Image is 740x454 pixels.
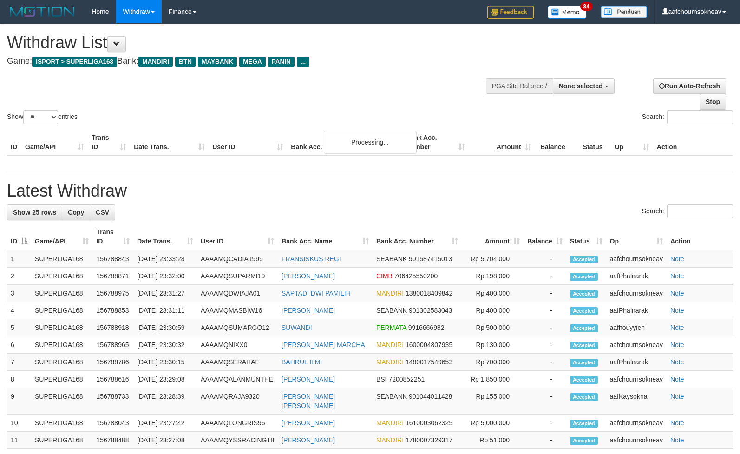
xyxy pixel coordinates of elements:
span: Copy 1600004807935 to clipboard [406,341,452,349]
td: 6 [7,336,31,354]
input: Search: [667,204,733,218]
a: Note [670,358,684,366]
td: aafchournsokneav [606,250,667,268]
td: AAAAMQYSSRACING18 [197,432,278,449]
span: Copy 706425550200 to clipboard [394,272,438,280]
td: 4 [7,302,31,319]
td: Rp 51,000 [462,432,524,449]
img: MOTION_logo.png [7,5,78,19]
td: AAAAMQDWIAJA01 [197,285,278,302]
label: Search: [642,110,733,124]
td: 2 [7,268,31,285]
th: User ID [209,129,287,156]
span: Copy 1610003062325 to clipboard [406,419,452,427]
td: SUPERLIGA168 [31,302,92,319]
a: Note [670,290,684,297]
td: 156788918 [92,319,133,336]
td: 156788843 [92,250,133,268]
a: [PERSON_NAME] [PERSON_NAME] [282,393,335,409]
a: Note [670,272,684,280]
img: Button%20Memo.svg [548,6,587,19]
span: MANDIRI [376,341,404,349]
span: MAYBANK [198,57,237,67]
td: Rp 5,000,000 [462,415,524,432]
td: [DATE] 23:27:42 [133,415,197,432]
a: [PERSON_NAME] [282,272,335,280]
td: aafchournsokneav [606,415,667,432]
th: Bank Acc. Number: activate to sort column ascending [373,224,462,250]
button: None selected [553,78,615,94]
td: AAAAMQRAJA9320 [197,388,278,415]
td: aafPhalnarak [606,302,667,319]
td: - [524,250,566,268]
th: Status [579,129,611,156]
a: SUWANDI [282,324,312,331]
td: - [524,371,566,388]
a: BAHRUL ILMI [282,358,322,366]
td: 9 [7,388,31,415]
span: CIMB [376,272,393,280]
label: Search: [642,204,733,218]
span: Accepted [570,290,598,298]
th: Trans ID [88,129,130,156]
td: Rp 500,000 [462,319,524,336]
th: Op: activate to sort column ascending [606,224,667,250]
th: Bank Acc. Name [287,129,402,156]
span: Accepted [570,359,598,367]
span: Copy 901302583043 to clipboard [409,307,452,314]
td: 156788488 [92,432,133,449]
label: Show entries [7,110,78,124]
td: 5 [7,319,31,336]
td: aafchournsokneav [606,336,667,354]
a: Show 25 rows [7,204,62,220]
td: SUPERLIGA168 [31,319,92,336]
span: PANIN [268,57,295,67]
td: - [524,302,566,319]
td: AAAAMQALANMUNTHE [197,371,278,388]
td: AAAAMQSERAHAE [197,354,278,371]
td: 156788871 [92,268,133,285]
td: - [524,268,566,285]
td: 156788733 [92,388,133,415]
a: Copy [62,204,90,220]
span: Accepted [570,393,598,401]
td: - [524,336,566,354]
td: Rp 400,000 [462,302,524,319]
td: AAAAMQSUPARMI10 [197,268,278,285]
span: MEGA [239,57,266,67]
span: Accepted [570,256,598,263]
td: aafchournsokneav [606,371,667,388]
span: Accepted [570,324,598,332]
td: [DATE] 23:27:08 [133,432,197,449]
td: - [524,415,566,432]
input: Search: [667,110,733,124]
td: SUPERLIGA168 [31,250,92,268]
span: MANDIRI [376,290,404,297]
td: [DATE] 23:31:11 [133,302,197,319]
td: Rp 5,704,000 [462,250,524,268]
td: Rp 400,000 [462,285,524,302]
span: Copy 901044011428 to clipboard [409,393,452,400]
a: Note [670,393,684,400]
span: SEABANK [376,307,407,314]
td: - [524,432,566,449]
td: SUPERLIGA168 [31,371,92,388]
a: Note [670,419,684,427]
td: Rp 700,000 [462,354,524,371]
td: AAAAMQCADIA1999 [197,250,278,268]
td: Rp 1,850,000 [462,371,524,388]
td: Rp 130,000 [462,336,524,354]
td: 7 [7,354,31,371]
span: Show 25 rows [13,209,56,216]
td: 3 [7,285,31,302]
th: Game/API [21,129,88,156]
span: Accepted [570,342,598,349]
h1: Withdraw List [7,33,484,52]
span: Copy 7200852251 to clipboard [388,375,425,383]
a: Note [670,324,684,331]
td: aafKaysokna [606,388,667,415]
h4: Game: Bank: [7,57,484,66]
th: Balance: activate to sort column ascending [524,224,566,250]
div: Processing... [324,131,417,154]
th: Action [653,129,733,156]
